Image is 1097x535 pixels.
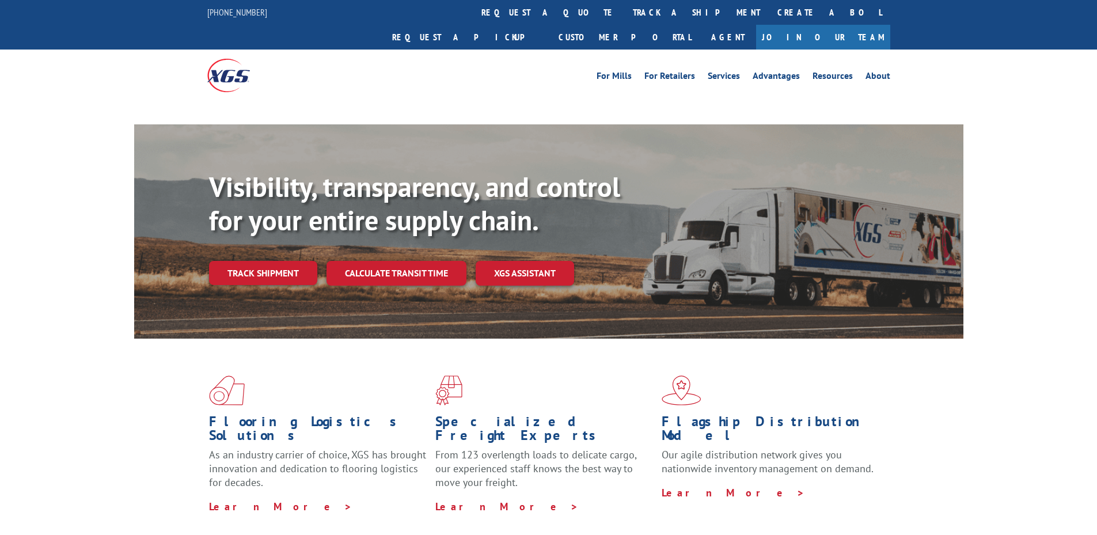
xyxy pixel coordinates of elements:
[207,6,267,18] a: [PHONE_NUMBER]
[662,375,701,405] img: xgs-icon-flagship-distribution-model-red
[209,500,352,513] a: Learn More >
[550,25,700,50] a: Customer Portal
[662,486,805,499] a: Learn More >
[708,71,740,84] a: Services
[209,261,317,285] a: Track shipment
[866,71,890,84] a: About
[209,415,427,448] h1: Flooring Logistics Solutions
[756,25,890,50] a: Join Our Team
[384,25,550,50] a: Request a pickup
[662,415,879,448] h1: Flagship Distribution Model
[435,500,579,513] a: Learn More >
[476,261,574,286] a: XGS ASSISTANT
[700,25,756,50] a: Agent
[209,169,620,238] b: Visibility, transparency, and control for your entire supply chain.
[435,448,653,499] p: From 123 overlength loads to delicate cargo, our experienced staff knows the best way to move you...
[209,448,426,489] span: As an industry carrier of choice, XGS has brought innovation and dedication to flooring logistics...
[435,375,462,405] img: xgs-icon-focused-on-flooring-red
[753,71,800,84] a: Advantages
[644,71,695,84] a: For Retailers
[813,71,853,84] a: Resources
[327,261,466,286] a: Calculate transit time
[435,415,653,448] h1: Specialized Freight Experts
[597,71,632,84] a: For Mills
[209,375,245,405] img: xgs-icon-total-supply-chain-intelligence-red
[662,448,874,475] span: Our agile distribution network gives you nationwide inventory management on demand.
